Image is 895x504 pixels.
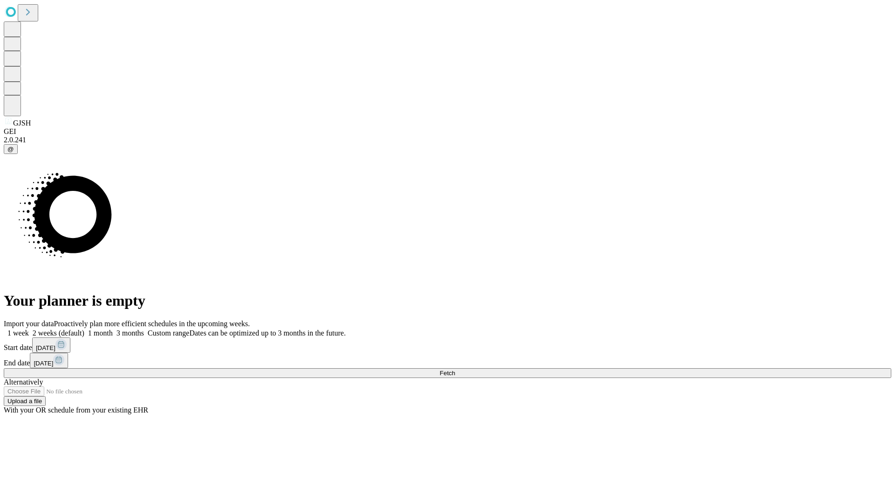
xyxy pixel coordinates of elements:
h1: Your planner is empty [4,292,891,309]
span: 2 weeks (default) [33,329,84,337]
span: GJSH [13,119,31,127]
span: 1 month [88,329,113,337]
div: GEI [4,127,891,136]
button: Fetch [4,368,891,378]
div: End date [4,353,891,368]
span: Alternatively [4,378,43,386]
span: 1 week [7,329,29,337]
div: Start date [4,337,891,353]
span: 3 months [117,329,144,337]
span: Import your data [4,320,54,328]
button: @ [4,144,18,154]
span: Proactively plan more efficient schedules in the upcoming weeks. [54,320,250,328]
span: [DATE] [34,360,53,367]
span: Fetch [440,370,455,377]
button: Upload a file [4,396,46,406]
button: [DATE] [32,337,70,353]
span: Dates can be optimized up to 3 months in the future. [189,329,345,337]
span: [DATE] [36,344,55,351]
span: @ [7,146,14,153]
button: [DATE] [30,353,68,368]
span: Custom range [148,329,189,337]
div: 2.0.241 [4,136,891,144]
span: With your OR schedule from your existing EHR [4,406,148,414]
